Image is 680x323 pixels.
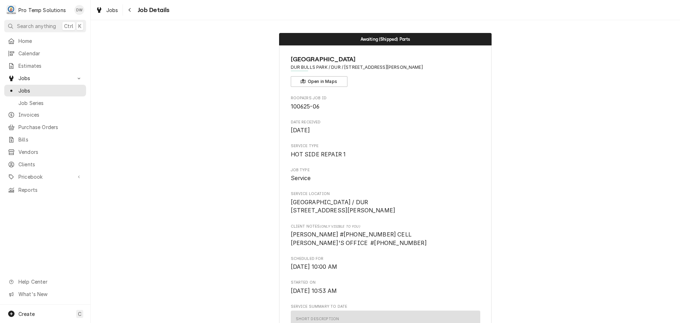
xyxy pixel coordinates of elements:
[291,76,347,87] button: Open in Maps
[4,121,86,133] a: Purchase Orders
[291,191,480,197] span: Service Location
[18,123,83,131] span: Purchase Orders
[4,20,86,32] button: Search anythingCtrlK
[291,230,480,247] span: [object Object]
[18,74,72,82] span: Jobs
[291,103,319,110] span: 100625-06
[4,72,86,84] a: Go to Jobs
[291,199,396,214] span: [GEOGRAPHIC_DATA] / DUR [STREET_ADDRESS][PERSON_NAME]
[291,150,480,159] span: Service Type
[291,231,427,246] span: [PERSON_NAME] #[PHONE_NUMBER] CELL [PERSON_NAME]'S OFFICE #[PHONE_NUMBER]
[291,280,480,285] span: Started On
[18,173,72,180] span: Pricebook
[291,127,310,134] span: [DATE]
[291,224,480,229] span: Client Notes
[18,50,83,57] span: Calendar
[296,316,339,322] div: Short Description
[291,95,480,111] div: Roopairs Job ID
[291,64,480,71] span: Address
[291,55,480,64] span: Name
[64,22,73,30] span: Ctrl
[291,167,480,173] span: Job Type
[291,174,480,183] span: Job Type
[4,158,86,170] a: Clients
[291,167,480,183] div: Job Type
[291,288,337,294] span: [DATE] 10:53 AM
[4,134,86,145] a: Bills
[4,109,86,121] a: Invoices
[4,146,86,158] a: Vendors
[18,278,82,285] span: Help Center
[124,4,136,16] button: Navigate back
[291,151,346,158] span: HOT SIDE REPAIR 1
[106,6,118,14] span: Jobs
[18,311,35,317] span: Create
[4,85,86,96] a: Jobs
[18,111,83,118] span: Invoices
[4,97,86,109] a: Job Series
[17,22,56,30] span: Search anything
[291,102,480,111] span: Roopairs Job ID
[136,5,170,15] span: Job Details
[291,287,480,295] span: Started On
[18,136,83,143] span: Bills
[93,4,121,16] a: Jobs
[291,55,480,87] div: Client Information
[78,22,81,30] span: K
[4,171,86,183] a: Go to Pricebook
[18,161,83,168] span: Clients
[291,95,480,101] span: Roopairs Job ID
[4,35,86,47] a: Home
[18,99,83,107] span: Job Series
[18,290,82,298] span: What's New
[4,288,86,300] a: Go to What's New
[291,191,480,215] div: Service Location
[18,186,83,194] span: Reports
[291,304,480,310] span: Service Summary To Date
[291,198,480,215] span: Service Location
[291,263,480,271] span: Scheduled For
[4,48,86,59] a: Calendar
[361,37,410,41] span: Awaiting (Shipped) Parts
[291,119,480,125] span: Date Received
[291,119,480,135] div: Date Received
[279,33,492,45] div: Status
[6,5,16,15] div: P
[18,148,83,156] span: Vendors
[4,184,86,196] a: Reports
[74,5,84,15] div: DW
[4,276,86,288] a: Go to Help Center
[291,143,480,149] span: Service Type
[74,5,84,15] div: Dana Williams's Avatar
[291,143,480,158] div: Service Type
[291,256,480,262] span: Scheduled For
[18,62,83,69] span: Estimates
[320,224,360,228] span: (Only Visible to You)
[291,224,480,247] div: [object Object]
[291,263,337,270] span: [DATE] 10:00 AM
[4,60,86,72] a: Estimates
[18,87,83,94] span: Jobs
[291,175,311,182] span: Service
[6,5,16,15] div: Pro Temp Solutions's Avatar
[78,310,81,318] span: C
[291,126,480,135] span: Date Received
[291,256,480,271] div: Scheduled For
[291,280,480,295] div: Started On
[18,6,66,14] div: Pro Temp Solutions
[18,37,83,45] span: Home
